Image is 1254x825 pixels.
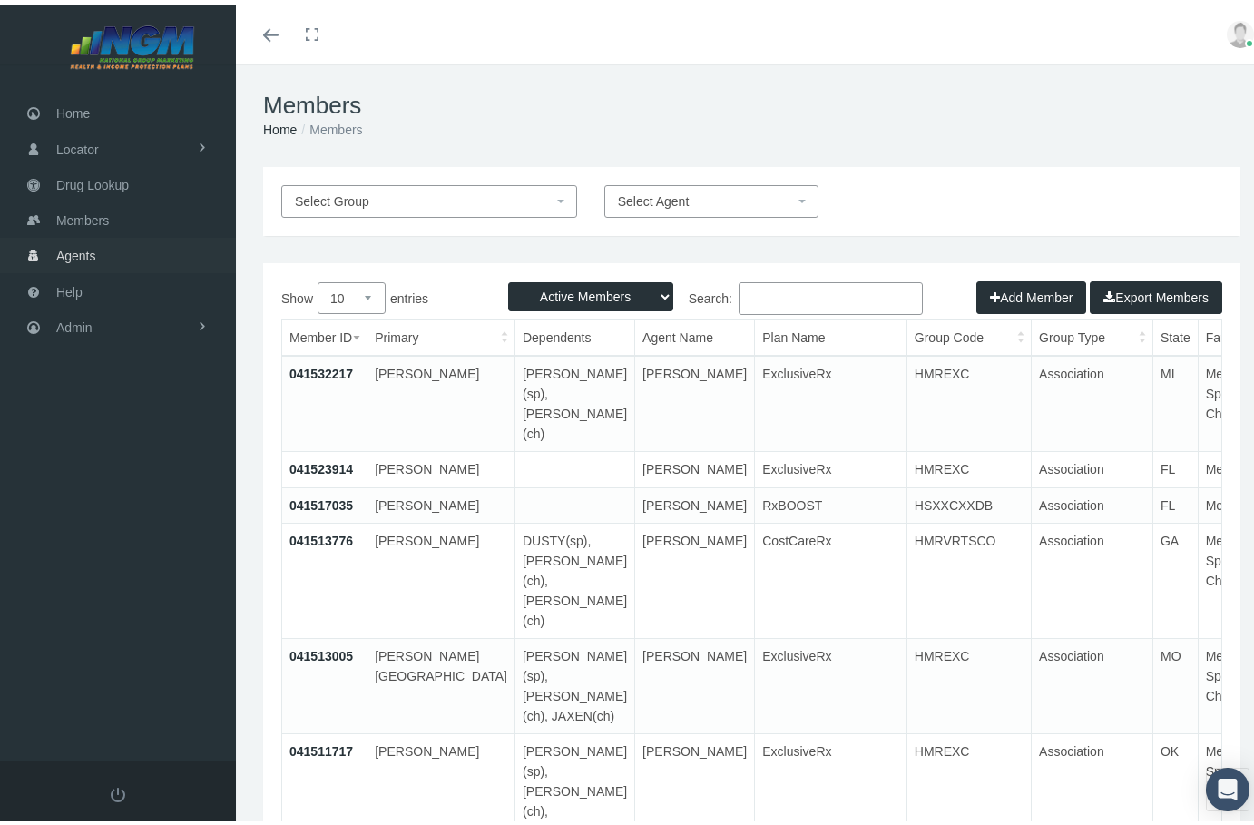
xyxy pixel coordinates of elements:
[1152,634,1198,730] td: MO
[24,20,241,65] img: NATIONAL GROUP MARKETING
[635,483,755,519] td: [PERSON_NAME]
[56,306,93,340] span: Admin
[367,447,515,484] td: [PERSON_NAME]
[514,634,634,730] td: [PERSON_NAME](sp), [PERSON_NAME](ch), JAXEN(ch)
[1090,277,1222,309] button: Export Members
[263,87,1240,115] h1: Members
[514,316,634,351] th: Dependents
[289,494,353,508] a: 041517035
[1032,519,1153,634] td: Association
[906,447,1031,484] td: HMREXC
[739,278,923,310] input: Search:
[1032,351,1153,447] td: Association
[635,447,755,484] td: [PERSON_NAME]
[56,199,109,233] span: Members
[281,278,752,309] label: Show entries
[1032,447,1153,484] td: Association
[318,278,386,309] select: Showentries
[514,519,634,634] td: DUSTY(sp), [PERSON_NAME](ch), [PERSON_NAME](ch)
[56,234,96,269] span: Agents
[755,483,907,519] td: RxBOOST
[755,351,907,447] td: ExclusiveRx
[289,644,353,659] a: 041513005
[755,634,907,730] td: ExclusiveRx
[297,115,362,135] li: Members
[367,351,515,447] td: [PERSON_NAME]
[56,163,129,198] span: Drug Lookup
[755,519,907,634] td: CostCareRx
[289,529,353,544] a: 041513776
[755,316,907,351] th: Plan Name
[1206,763,1249,807] div: Open Intercom Messenger
[295,190,369,204] span: Select Group
[56,270,83,305] span: Help
[1152,519,1198,634] td: GA
[906,351,1031,447] td: HMREXC
[906,634,1031,730] td: HMREXC
[1152,316,1198,351] th: State
[367,519,515,634] td: [PERSON_NAME]
[906,483,1031,519] td: HSXXCXXDB
[1032,316,1153,351] th: Group Type: activate to sort column ascending
[635,519,755,634] td: [PERSON_NAME]
[1152,447,1198,484] td: FL
[367,483,515,519] td: [PERSON_NAME]
[289,740,353,754] a: 041511717
[1032,634,1153,730] td: Association
[289,362,353,377] a: 041532217
[367,316,515,351] th: Primary: activate to sort column ascending
[263,118,297,133] a: Home
[635,634,755,730] td: [PERSON_NAME]
[755,447,907,484] td: ExclusiveRx
[1152,351,1198,447] td: MI
[514,351,634,447] td: [PERSON_NAME](sp), [PERSON_NAME](ch)
[906,316,1031,351] th: Group Code: activate to sort column ascending
[367,634,515,730] td: [PERSON_NAME][GEOGRAPHIC_DATA]
[618,190,690,204] span: Select Agent
[1032,483,1153,519] td: Association
[752,278,924,310] label: Search:
[289,457,353,472] a: 041523914
[56,128,99,162] span: Locator
[635,316,755,351] th: Agent Name
[1227,16,1254,44] img: user-placeholder.jpg
[1152,483,1198,519] td: FL
[282,316,367,351] th: Member ID: activate to sort column ascending
[56,92,90,126] span: Home
[635,351,755,447] td: [PERSON_NAME]
[906,519,1031,634] td: HMRVRTSCO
